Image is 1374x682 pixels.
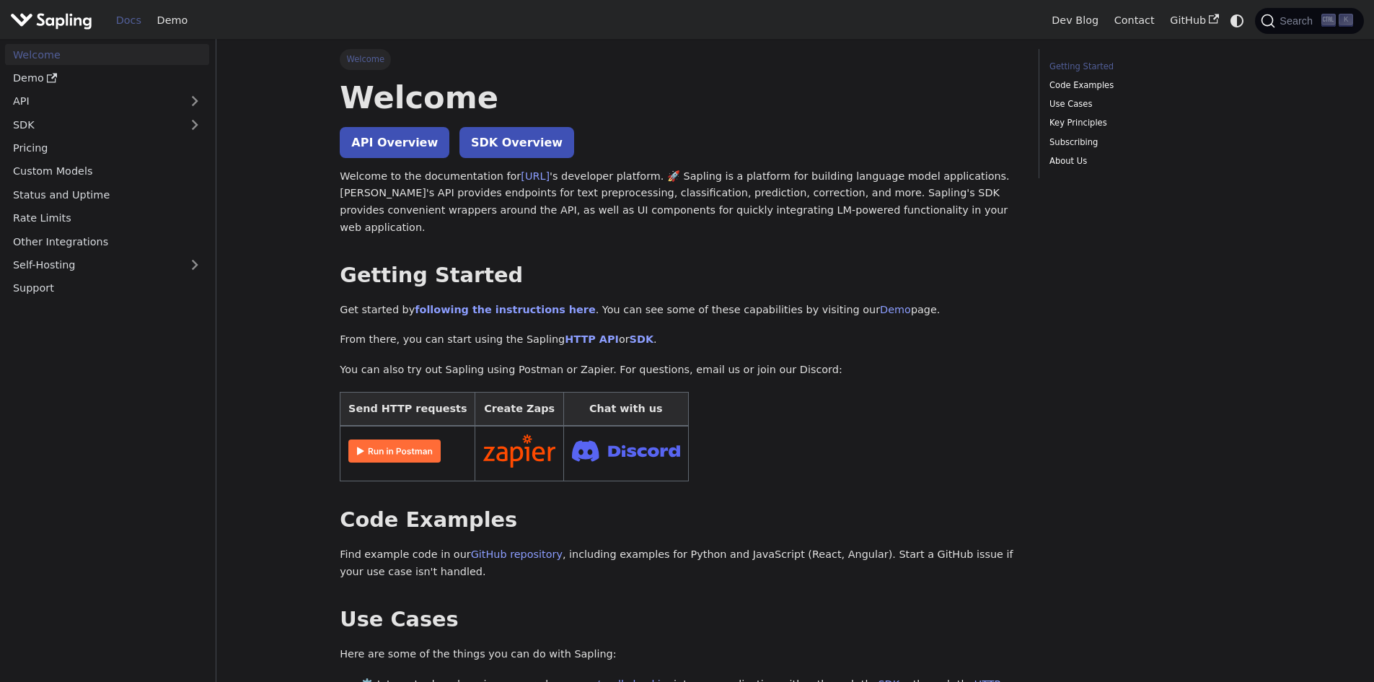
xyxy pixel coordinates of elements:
[1162,9,1226,32] a: GitHub
[5,91,180,112] a: API
[1049,136,1245,149] a: Subscribing
[1255,8,1363,34] button: Search (Ctrl+K)
[340,331,1018,349] p: From there, you can start using the Sapling or .
[5,255,209,276] a: Self-Hosting
[340,168,1018,237] p: Welcome to the documentation for 's developer platform. 🚀 Sapling is a platform for building lang...
[1049,154,1245,168] a: About Us
[1339,14,1353,27] kbd: K
[1049,60,1245,74] a: Getting Started
[340,49,1018,69] nav: Breadcrumbs
[108,9,149,32] a: Docs
[340,392,475,426] th: Send HTTP requests
[5,231,209,252] a: Other Integrations
[149,9,195,32] a: Demo
[5,278,209,299] a: Support
[5,138,209,159] a: Pricing
[1106,9,1163,32] a: Contact
[572,436,680,465] img: Join Discord
[475,392,564,426] th: Create Zaps
[459,127,574,158] a: SDK Overview
[340,49,391,69] span: Welcome
[880,304,911,315] a: Demo
[5,161,209,182] a: Custom Models
[630,333,653,345] a: SDK
[563,392,688,426] th: Chat with us
[340,302,1018,319] p: Get started by . You can see some of these capabilities by visiting our page.
[340,78,1018,117] h1: Welcome
[340,607,1018,633] h2: Use Cases
[340,646,1018,663] p: Here are some of the things you can do with Sapling:
[10,10,92,31] img: Sapling.ai
[1275,15,1321,27] span: Search
[483,434,555,468] img: Connect in Zapier
[5,114,180,135] a: SDK
[340,507,1018,533] h2: Code Examples
[565,333,619,345] a: HTTP API
[1049,97,1245,111] a: Use Cases
[1049,79,1245,92] a: Code Examples
[1044,9,1106,32] a: Dev Blog
[10,10,97,31] a: Sapling.ai
[471,548,563,560] a: GitHub repository
[5,208,209,229] a: Rate Limits
[340,263,1018,289] h2: Getting Started
[180,114,209,135] button: Expand sidebar category 'SDK'
[340,362,1018,379] p: You can also try out Sapling using Postman or Zapier. For questions, email us or join our Discord:
[521,170,550,182] a: [URL]
[340,127,449,158] a: API Overview
[1227,10,1248,31] button: Switch between dark and light mode (currently system mode)
[340,546,1018,581] p: Find example code in our , including examples for Python and JavaScript (React, Angular). Start a...
[180,91,209,112] button: Expand sidebar category 'API'
[1049,116,1245,130] a: Key Principles
[5,184,209,205] a: Status and Uptime
[348,440,441,463] img: Run in Postman
[5,68,209,89] a: Demo
[5,44,209,65] a: Welcome
[415,304,595,315] a: following the instructions here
